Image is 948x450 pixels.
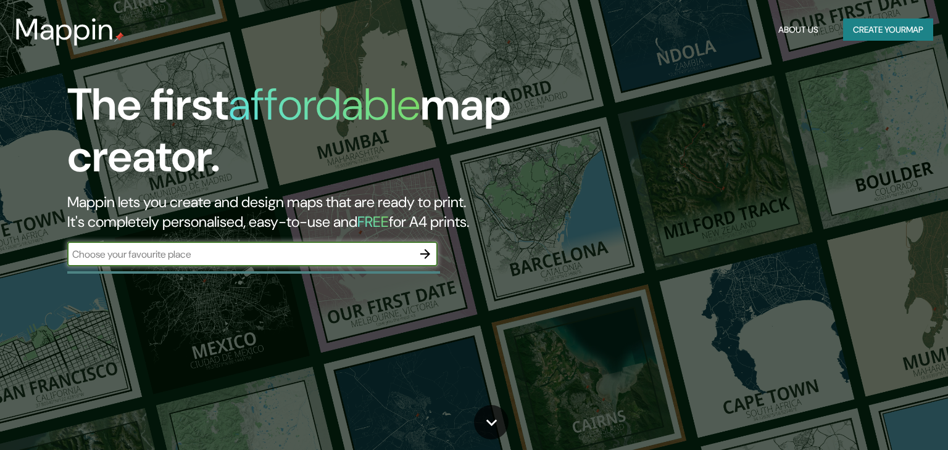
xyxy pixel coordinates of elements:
[67,79,541,192] h1: The first map creator.
[773,18,823,41] button: About Us
[114,32,124,42] img: mappin-pin
[228,76,420,133] h1: affordable
[15,12,114,47] h3: Mappin
[843,18,933,41] button: Create yourmap
[357,212,389,231] h5: FREE
[67,192,541,232] h2: Mappin lets you create and design maps that are ready to print. It's completely personalised, eas...
[67,247,413,261] input: Choose your favourite place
